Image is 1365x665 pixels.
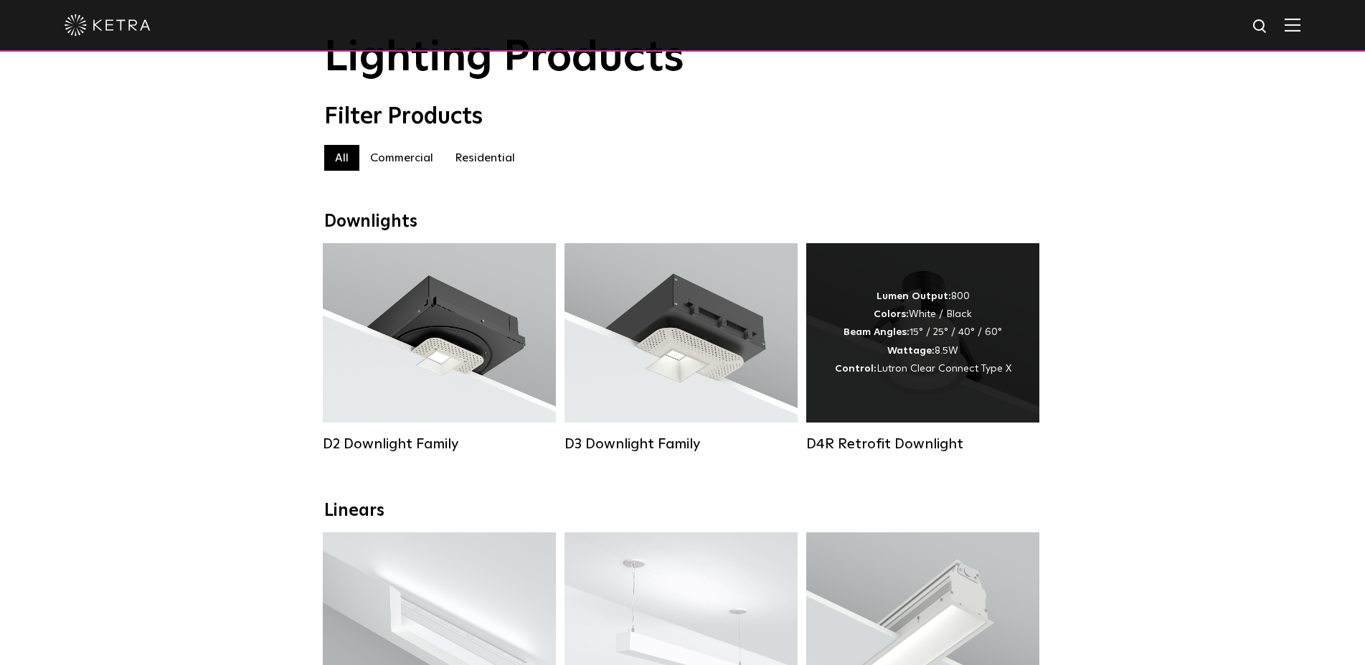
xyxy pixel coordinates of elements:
[1285,18,1300,32] img: Hamburger%20Nav.svg
[806,435,1039,453] div: D4R Retrofit Downlight
[444,145,526,171] label: Residential
[324,501,1042,522] div: Linears
[877,291,951,301] strong: Lumen Output:
[835,288,1011,378] div: 800 White / Black 15° / 25° / 40° / 60° 8.5W
[887,346,935,356] strong: Wattage:
[324,37,684,80] span: Lighting Products
[844,327,910,337] strong: Beam Angles:
[65,14,151,36] img: ketra-logo-2019-white
[1252,18,1270,36] img: search icon
[806,243,1039,453] a: D4R Retrofit Downlight Lumen Output:800Colors:White / BlackBeam Angles:15° / 25° / 40° / 60°Watta...
[324,212,1042,232] div: Downlights
[877,364,1011,374] span: Lutron Clear Connect Type X
[324,103,1042,131] div: Filter Products
[359,145,444,171] label: Commercial
[835,364,877,374] strong: Control:
[565,435,798,453] div: D3 Downlight Family
[323,435,556,453] div: D2 Downlight Family
[874,309,909,319] strong: Colors:
[323,243,556,453] a: D2 Downlight Family Lumen Output:1200Colors:White / Black / Gloss Black / Silver / Bronze / Silve...
[324,145,359,171] label: All
[565,243,798,453] a: D3 Downlight Family Lumen Output:700 / 900 / 1100Colors:White / Black / Silver / Bronze / Paintab...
